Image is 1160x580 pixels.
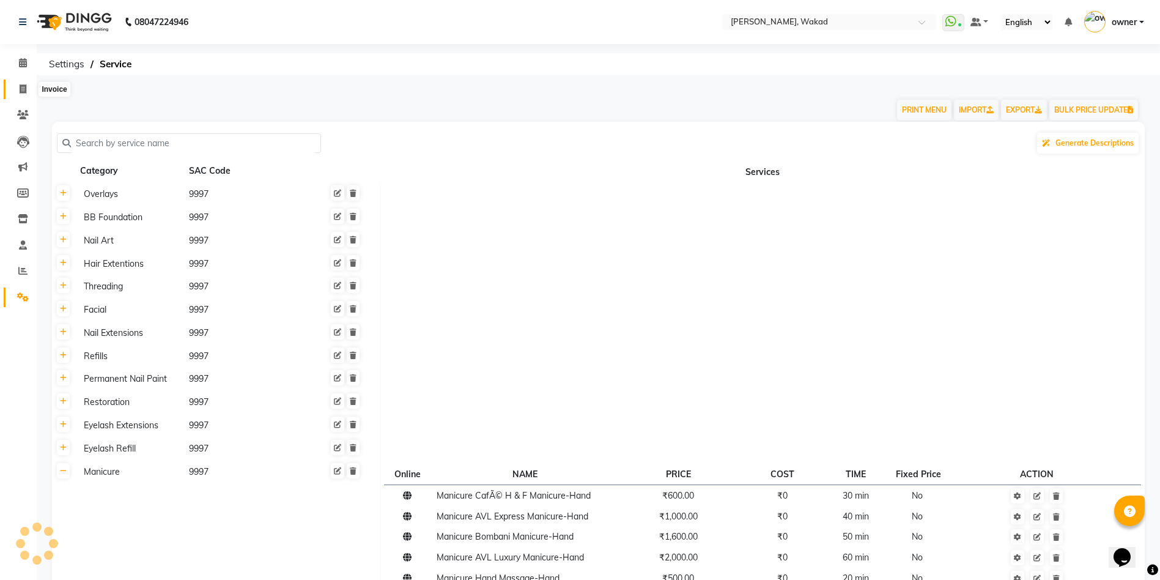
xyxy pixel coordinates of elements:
span: owner [1112,16,1137,29]
th: PRICE [616,464,741,485]
div: 9997 [188,210,292,225]
span: 30 min [843,490,869,501]
th: Online [384,464,433,485]
span: ₹0 [777,531,788,542]
div: 9997 [188,464,292,480]
div: Facial [79,302,183,318]
th: Fixed Price [886,464,953,485]
a: IMPORT [954,100,999,121]
div: 9997 [188,302,292,318]
div: 9997 [188,256,292,272]
div: Eyelash Extensions [79,418,183,433]
div: Overlays [79,187,183,202]
span: 60 min [843,552,869,563]
div: 9997 [188,233,292,248]
th: COST [741,464,825,485]
div: 9997 [188,349,292,364]
div: 9997 [188,279,292,294]
button: PRINT MENU [897,100,951,121]
button: BULK PRICE UPDATE [1049,100,1138,121]
div: Nail Art [79,233,183,248]
img: owner [1084,11,1106,32]
img: logo [31,5,115,39]
div: Invoice [39,82,70,97]
input: Search by service name [71,134,316,153]
div: 9997 [188,325,292,341]
span: 50 min [843,531,869,542]
span: ₹1,600.00 [659,531,698,542]
b: 08047224946 [135,5,188,39]
th: ACTION [953,464,1120,485]
span: ₹0 [777,490,788,501]
a: EXPORT [1001,100,1047,121]
span: ₹2,000.00 [659,552,698,563]
th: TIME [825,464,886,485]
span: ₹0 [777,511,788,522]
div: BB Foundation [79,210,183,225]
span: Generate Descriptions [1055,138,1134,147]
span: Manicure Bombani Manicure-Hand [437,531,574,542]
div: 9997 [188,371,292,387]
div: Category [79,163,183,179]
span: No [912,552,923,563]
div: Threading [79,279,183,294]
span: ₹600.00 [662,490,694,501]
th: Services [380,160,1145,183]
div: Nail Extensions [79,325,183,341]
iframe: chat widget [1109,531,1148,568]
div: Restoration [79,395,183,410]
span: Settings [43,53,91,75]
span: Manicure AVL Luxury Manicure-Hand [437,552,584,563]
div: Manicure [79,464,183,480]
span: ₹0 [777,552,788,563]
th: NAME [433,464,616,485]
span: Manicure AVL Express Manicure-Hand [437,511,588,522]
div: 9997 [188,441,292,456]
span: Manicure CafÃ© H & F Manicure-Hand [437,490,591,501]
div: 9997 [188,187,292,202]
div: 9997 [188,395,292,410]
div: 9997 [188,418,292,433]
button: Generate Descriptions [1037,133,1139,154]
span: No [912,531,923,542]
div: Refills [79,349,183,364]
div: Permanent Nail Paint [79,371,183,387]
span: No [912,490,923,501]
span: 40 min [843,511,869,522]
span: Service [94,53,138,75]
div: Hair Extentions [79,256,183,272]
span: ₹1,000.00 [659,511,698,522]
div: Eyelash Refill [79,441,183,456]
div: SAC Code [188,163,292,179]
span: No [912,511,923,522]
